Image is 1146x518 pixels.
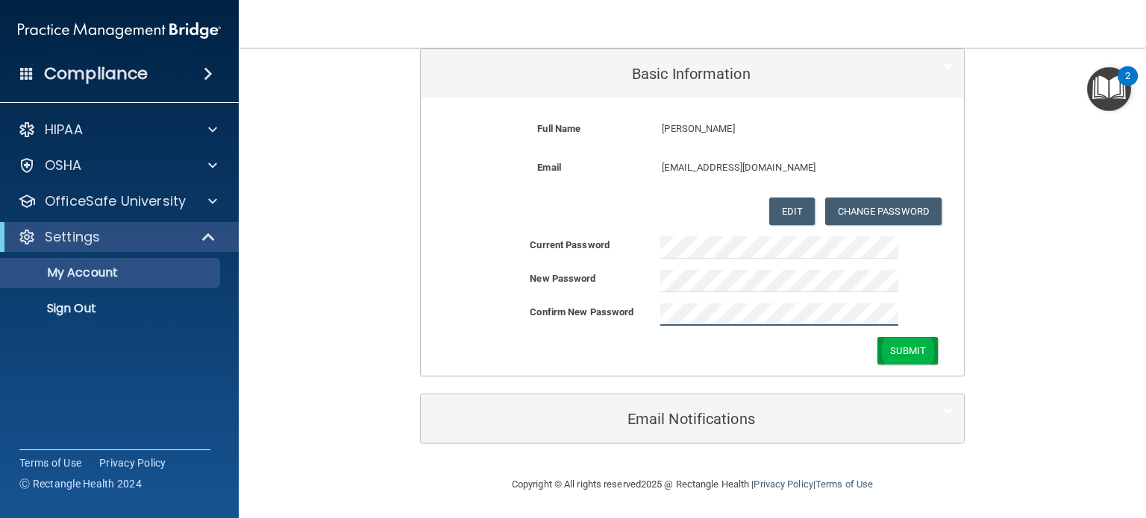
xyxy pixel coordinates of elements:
a: Basic Information [432,57,953,90]
h5: Basic Information [432,66,907,82]
b: Full Name [537,123,580,134]
b: Email [537,162,561,173]
b: Current Password [530,239,610,250]
button: Edit [769,198,815,225]
button: Change Password [825,198,942,225]
img: PMB logo [18,16,221,45]
a: Privacy Policy [754,478,812,490]
button: Submit [877,337,938,364]
b: Confirm New Password [530,306,633,318]
p: OSHA [45,157,82,174]
p: My Account [10,265,213,280]
a: Terms of Use [19,455,81,470]
span: Ⓒ Rectangle Health 2024 [19,476,142,491]
p: [EMAIL_ADDRESS][DOMAIN_NAME] [662,159,889,177]
div: Copyright © All rights reserved 2025 @ Rectangle Health | | [420,461,965,508]
p: Settings [45,228,100,246]
b: New Password [530,273,595,284]
p: HIPAA [45,121,83,139]
h4: Compliance [44,63,148,84]
a: OSHA [18,157,217,174]
a: Terms of Use [815,478,873,490]
a: OfficeSafe University [18,192,217,210]
div: 2 [1125,76,1130,95]
a: Settings [18,228,216,246]
a: Email Notifications [432,402,953,435]
p: Sign Out [10,301,213,316]
a: Privacy Policy [99,455,166,470]
p: [PERSON_NAME] [662,120,889,138]
a: HIPAA [18,121,217,139]
button: Open Resource Center, 2 new notifications [1087,67,1131,111]
p: OfficeSafe University [45,192,186,210]
h5: Email Notifications [432,411,907,427]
